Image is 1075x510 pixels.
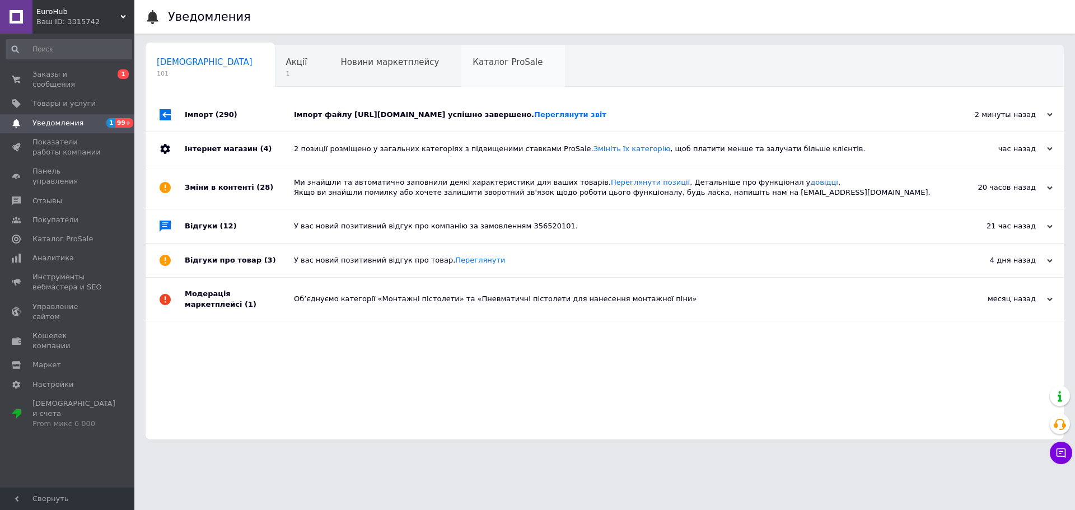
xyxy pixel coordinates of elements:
[256,183,273,191] span: (28)
[185,98,294,132] div: Імпорт
[941,144,1053,154] div: час назад
[216,110,237,119] span: (290)
[286,57,307,67] span: Акції
[455,256,505,264] a: Переглянути
[534,110,606,119] a: Переглянути звіт
[36,7,120,17] span: EuroHub
[941,183,1053,193] div: 20 часов назад
[32,419,115,429] div: Prom микс 6 000
[941,110,1053,120] div: 2 минуты назад
[185,209,294,243] div: Відгуки
[32,69,104,90] span: Заказы и сообщения
[157,57,253,67] span: [DEMOGRAPHIC_DATA]
[115,118,134,128] span: 99+
[168,10,251,24] h1: Уведомления
[106,118,115,128] span: 1
[32,272,104,292] span: Инструменты вебмастера и SEO
[32,118,83,128] span: Уведомления
[1050,442,1072,464] button: Чат с покупателем
[32,399,115,429] span: [DEMOGRAPHIC_DATA] и счета
[941,221,1053,231] div: 21 час назад
[32,331,104,351] span: Кошелек компании
[294,294,941,304] div: Об’єднуємо категорії «Монтажні пістолети» та «Пневматичні пістолети для нанесення монтажної піни»
[157,69,253,78] span: 101
[185,132,294,166] div: Інтернет магазин
[32,215,78,225] span: Покупатели
[32,99,96,109] span: Товары и услуги
[32,137,104,157] span: Показатели работы компании
[611,178,690,186] a: Переглянути позиції
[941,294,1053,304] div: месяц назад
[185,166,294,209] div: Зміни в контенті
[185,244,294,277] div: Відгуки про товар
[264,256,276,264] span: (3)
[245,300,256,308] span: (1)
[810,178,838,186] a: довідці
[220,222,237,230] span: (12)
[294,144,941,154] div: 2 позиції розміщено у загальних категоріях з підвищеними ставками ProSale. , щоб платити менше та...
[36,17,134,27] div: Ваш ID: 3315742
[473,57,543,67] span: Каталог ProSale
[294,221,941,231] div: У вас новий позитивний відгук про компанію за замовленням 356520101.
[32,380,73,390] span: Настройки
[294,110,941,120] div: Імпорт файлу [URL][DOMAIN_NAME] успішно завершено.
[340,57,439,67] span: Новини маркетплейсу
[118,69,129,79] span: 1
[32,196,62,206] span: Отзывы
[941,255,1053,265] div: 4 дня назад
[286,69,307,78] span: 1
[32,360,61,370] span: Маркет
[294,177,941,198] div: Ми знайшли та автоматично заповнили деякі характеристики для ваших товарів. . Детальніше про функ...
[32,166,104,186] span: Панель управления
[6,39,132,59] input: Поиск
[32,253,74,263] span: Аналитика
[32,302,104,322] span: Управление сайтом
[260,144,272,153] span: (4)
[593,144,671,153] a: Змініть їх категорію
[294,255,941,265] div: У вас новий позитивний відгук про товар.
[185,278,294,320] div: Модерація маркетплейсі
[32,234,93,244] span: Каталог ProSale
